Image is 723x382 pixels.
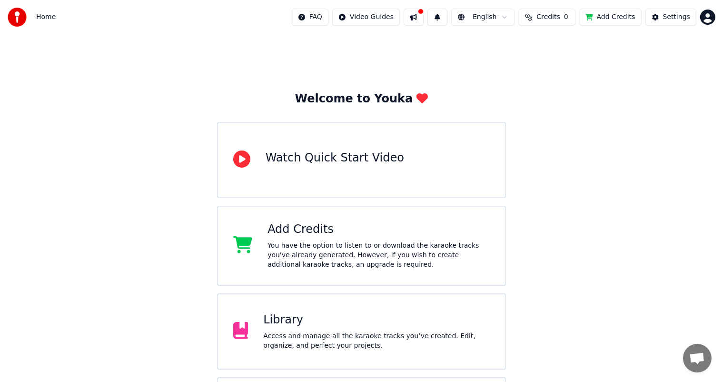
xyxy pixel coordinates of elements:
button: FAQ [292,9,328,26]
div: Settings [663,12,690,22]
button: Video Guides [332,9,400,26]
a: Obrolan terbuka [683,344,712,372]
div: Welcome to Youka [295,91,428,107]
button: Credits0 [518,9,575,26]
nav: breadcrumb [36,12,56,22]
div: You have the option to listen to or download the karaoke tracks you've already generated. However... [267,241,490,270]
span: 0 [564,12,568,22]
div: Watch Quick Start Video [266,151,404,166]
button: Add Credits [579,9,642,26]
div: Library [263,312,490,328]
div: Add Credits [267,222,490,237]
span: Credits [536,12,560,22]
button: Settings [645,9,696,26]
div: Access and manage all the karaoke tracks you’ve created. Edit, organize, and perfect your projects. [263,332,490,351]
span: Home [36,12,56,22]
img: youka [8,8,27,27]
